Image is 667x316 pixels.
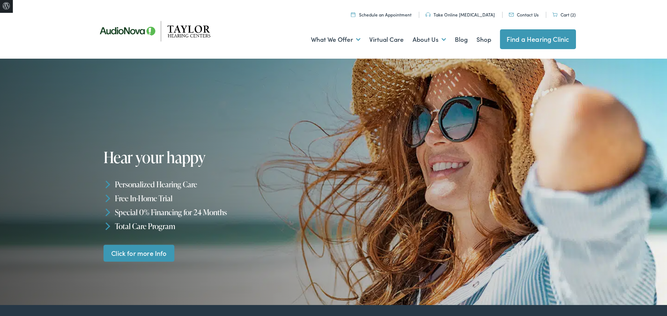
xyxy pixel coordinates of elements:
[104,149,327,166] h1: Hear your happy
[351,11,412,18] a: Schedule an Appointment
[104,191,337,205] li: Free In-Home Trial
[351,12,355,17] img: utility icon
[509,13,514,16] img: utility icon
[104,177,337,191] li: Personalized Hearing Care
[425,11,495,18] a: Take Online [MEDICAL_DATA]
[509,11,539,18] a: Contact Us
[552,11,576,18] a: Cart (2)
[455,26,468,53] a: Blog
[552,12,558,16] img: utility icon
[369,26,404,53] a: Virtual Care
[425,12,431,17] img: utility icon
[104,205,337,219] li: Special 0% Financing for 24 Months
[104,219,337,233] li: Total Care Program
[104,245,175,262] a: Click for more Info
[476,26,491,53] a: Shop
[311,26,360,53] a: What We Offer
[500,29,576,49] a: Find a Hearing Clinic
[413,26,446,53] a: About Us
